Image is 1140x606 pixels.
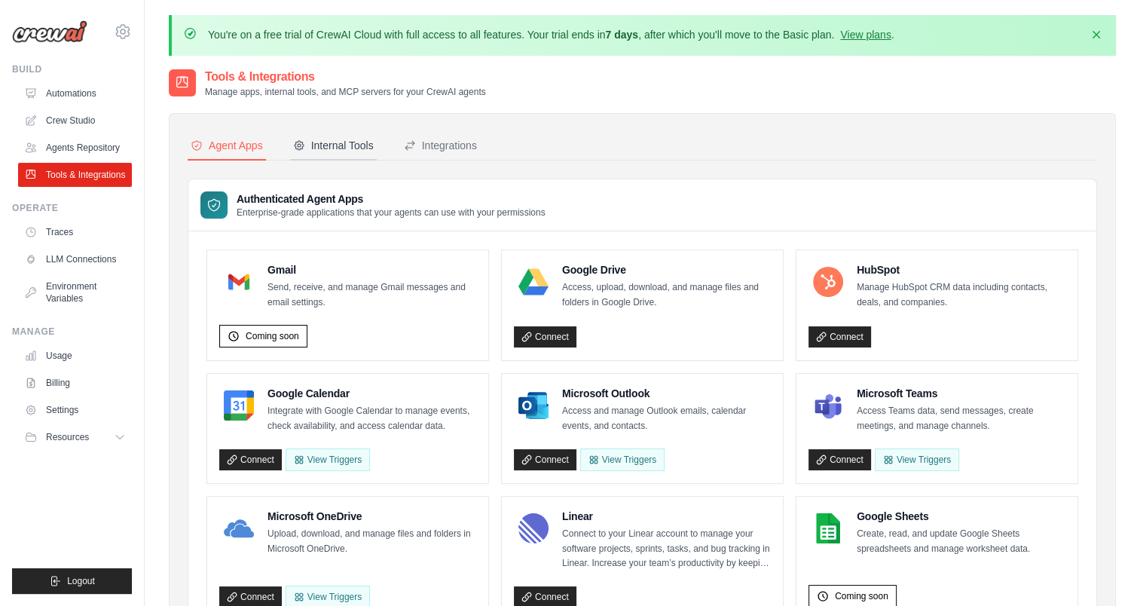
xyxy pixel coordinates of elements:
[580,448,665,471] : View Triggers
[18,220,132,244] a: Traces
[237,191,546,207] h3: Authenticated Agent Apps
[562,386,771,401] h4: Microsoft Outlook
[267,404,476,433] p: Integrate with Google Calendar to manage events, check availability, and access calendar data.
[562,527,771,571] p: Connect to your Linear account to manage your software projects, sprints, tasks, and bug tracking...
[12,326,132,338] div: Manage
[12,568,132,594] button: Logout
[518,267,549,297] img: Google Drive Logo
[18,109,132,133] a: Crew Studio
[857,280,1065,310] p: Manage HubSpot CRM data including contacts, deals, and companies.
[67,575,95,587] span: Logout
[857,404,1065,433] p: Access Teams data, send messages, create meetings, and manage channels.
[857,527,1065,556] p: Create, read, and update Google Sheets spreadsheets and manage worksheet data.
[18,398,132,422] a: Settings
[205,86,486,98] p: Manage apps, internal tools, and MCP servers for your CrewAI agents
[12,20,87,43] img: Logo
[290,132,377,161] button: Internal Tools
[562,280,771,310] p: Access, upload, download, and manage files and folders in Google Drive.
[18,344,132,368] a: Usage
[224,513,254,543] img: Microsoft OneDrive Logo
[267,386,476,401] h4: Google Calendar
[518,390,549,421] img: Microsoft Outlook Logo
[808,326,871,347] a: Connect
[562,509,771,524] h4: Linear
[857,386,1065,401] h4: Microsoft Teams
[813,513,843,543] img: Google Sheets Logo
[293,138,374,153] div: Internal Tools
[224,390,254,421] img: Google Calendar Logo
[18,163,132,187] a: Tools & Integrations
[246,330,299,342] span: Coming soon
[267,262,476,277] h4: Gmail
[46,431,89,443] span: Resources
[857,262,1065,277] h4: HubSpot
[514,449,576,470] a: Connect
[18,81,132,106] a: Automations
[518,513,549,543] img: Linear Logo
[857,509,1065,524] h4: Google Sheets
[188,132,266,161] button: Agent Apps
[562,262,771,277] h4: Google Drive
[18,274,132,311] a: Environment Variables
[813,390,843,421] img: Microsoft Teams Logo
[18,425,132,449] button: Resources
[401,132,480,161] button: Integrations
[18,247,132,271] a: LLM Connections
[267,280,476,310] p: Send, receive, and manage Gmail messages and email settings.
[286,448,370,471] button: View Triggers
[12,202,132,214] div: Operate
[18,136,132,160] a: Agents Repository
[219,449,282,470] a: Connect
[404,138,477,153] div: Integrations
[224,267,254,297] img: Gmail Logo
[562,404,771,433] p: Access and manage Outlook emails, calendar events, and contacts.
[835,590,888,602] span: Coming soon
[605,29,638,41] strong: 7 days
[18,371,132,395] a: Billing
[267,509,476,524] h4: Microsoft OneDrive
[237,207,546,219] p: Enterprise-grade applications that your agents can use with your permissions
[875,448,959,471] : View Triggers
[191,138,263,153] div: Agent Apps
[12,63,132,75] div: Build
[208,27,894,42] p: You're on a free trial of CrewAI Cloud with full access to all features. Your trial ends in , aft...
[514,326,576,347] a: Connect
[813,267,843,297] img: HubSpot Logo
[267,527,476,556] p: Upload, download, and manage files and folders in Microsoft OneDrive.
[808,449,871,470] a: Connect
[840,29,891,41] a: View plans
[205,68,486,86] h2: Tools & Integrations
